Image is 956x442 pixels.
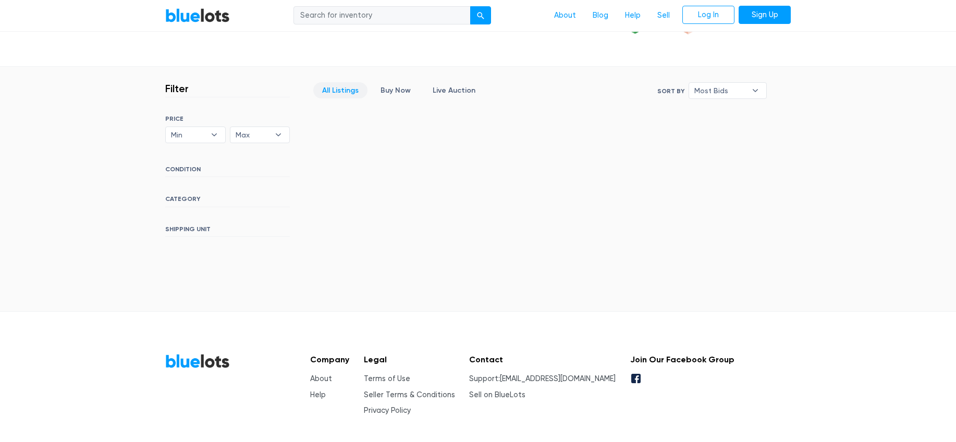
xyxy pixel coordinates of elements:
a: Sell on BlueLots [469,390,525,399]
a: Terms of Use [364,374,410,383]
b: ▾ [203,127,225,143]
a: BlueLots [165,353,230,369]
h5: Contact [469,355,616,364]
a: Privacy Policy [364,406,411,415]
a: Buy Now [372,82,420,98]
a: Help [617,6,649,26]
a: BlueLots [165,8,230,23]
input: Search for inventory [293,6,471,25]
h5: Company [310,355,349,364]
h6: PRICE [165,115,290,122]
a: Live Auction [424,82,484,98]
a: About [310,374,332,383]
h3: Filter [165,82,189,95]
h6: SHIPPING UNIT [165,225,290,237]
a: Sign Up [739,6,791,24]
h6: CONDITION [165,166,290,177]
a: [EMAIL_ADDRESS][DOMAIN_NAME] [500,374,616,383]
label: Sort By [657,86,684,96]
a: About [546,6,584,26]
h5: Join Our Facebook Group [630,355,734,364]
h6: CATEGORY [165,195,290,207]
h5: Legal [364,355,455,364]
b: ▾ [267,127,289,143]
a: Log In [682,6,734,24]
a: Blog [584,6,617,26]
span: Min [171,127,205,143]
span: Most Bids [694,83,746,98]
a: Help [310,390,326,399]
span: Max [236,127,270,143]
li: Support: [469,373,616,385]
a: Sell [649,6,678,26]
a: All Listings [313,82,367,98]
b: ▾ [744,83,766,98]
a: Seller Terms & Conditions [364,390,455,399]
